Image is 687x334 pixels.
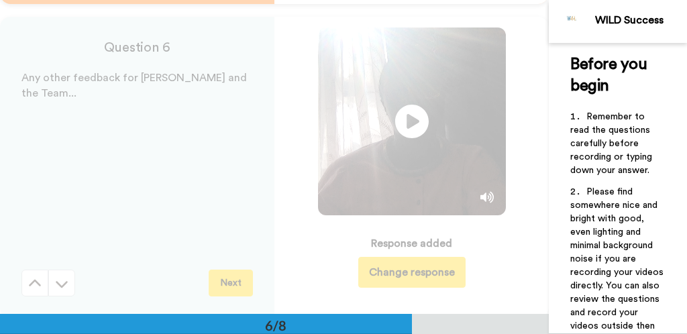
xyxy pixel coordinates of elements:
[21,72,250,99] span: Any other feedback for [PERSON_NAME] and the Team...
[21,38,253,57] h4: Question 6
[371,235,452,252] div: Response added
[570,56,651,94] span: Before you begin
[209,270,253,296] button: Next
[358,257,466,288] button: Change response
[556,5,588,38] img: Profile Image
[595,14,686,27] div: WILD Success
[480,190,494,204] img: Mute/Unmute
[570,112,655,175] span: Remember to read the questions carefully before recording or typing down your answer.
